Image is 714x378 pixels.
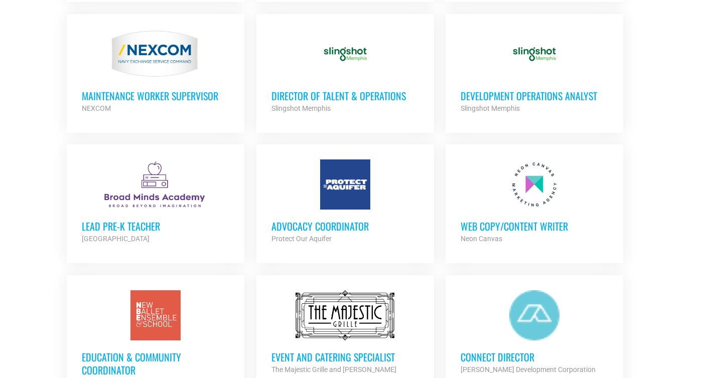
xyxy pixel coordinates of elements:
[82,89,229,102] h3: MAINTENANCE WORKER SUPERVISOR
[461,365,596,373] strong: [PERSON_NAME] Development Corporation
[461,89,608,102] h3: Development Operations Analyst
[271,350,419,363] h3: Event and Catering Specialist
[461,220,608,233] h3: Web Copy/Content Writer
[446,14,623,129] a: Development Operations Analyst Slingshot Memphis
[271,235,332,243] strong: Protect Our Aquifer
[82,235,150,243] strong: [GEOGRAPHIC_DATA]
[82,104,111,112] strong: NEXCOM
[271,220,419,233] h3: Advocacy Coordinator
[461,350,608,363] h3: Connect Director
[271,104,331,112] strong: Slingshot Memphis
[67,14,244,129] a: MAINTENANCE WORKER SUPERVISOR NEXCOM
[461,104,520,112] strong: Slingshot Memphis
[446,144,623,260] a: Web Copy/Content Writer Neon Canvas
[67,144,244,260] a: Lead Pre-K Teacher [GEOGRAPHIC_DATA]
[82,220,229,233] h3: Lead Pre-K Teacher
[271,89,419,102] h3: Director of Talent & Operations
[256,14,434,129] a: Director of Talent & Operations Slingshot Memphis
[82,350,229,376] h3: Education & Community Coordinator
[461,235,502,243] strong: Neon Canvas
[256,144,434,260] a: Advocacy Coordinator Protect Our Aquifer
